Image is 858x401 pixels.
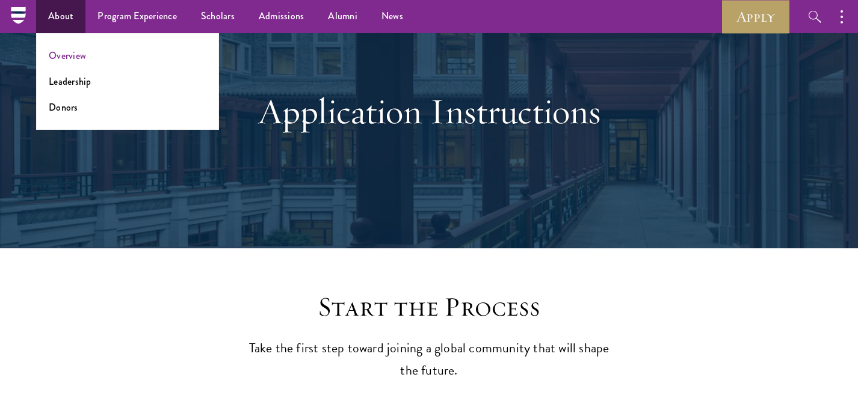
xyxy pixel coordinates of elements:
p: Take the first step toward joining a global community that will shape the future. [242,337,616,382]
h1: Application Instructions [221,90,637,133]
a: Donors [49,100,78,114]
a: Overview [49,49,86,63]
a: Leadership [49,75,91,88]
h2: Start the Process [242,290,616,324]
